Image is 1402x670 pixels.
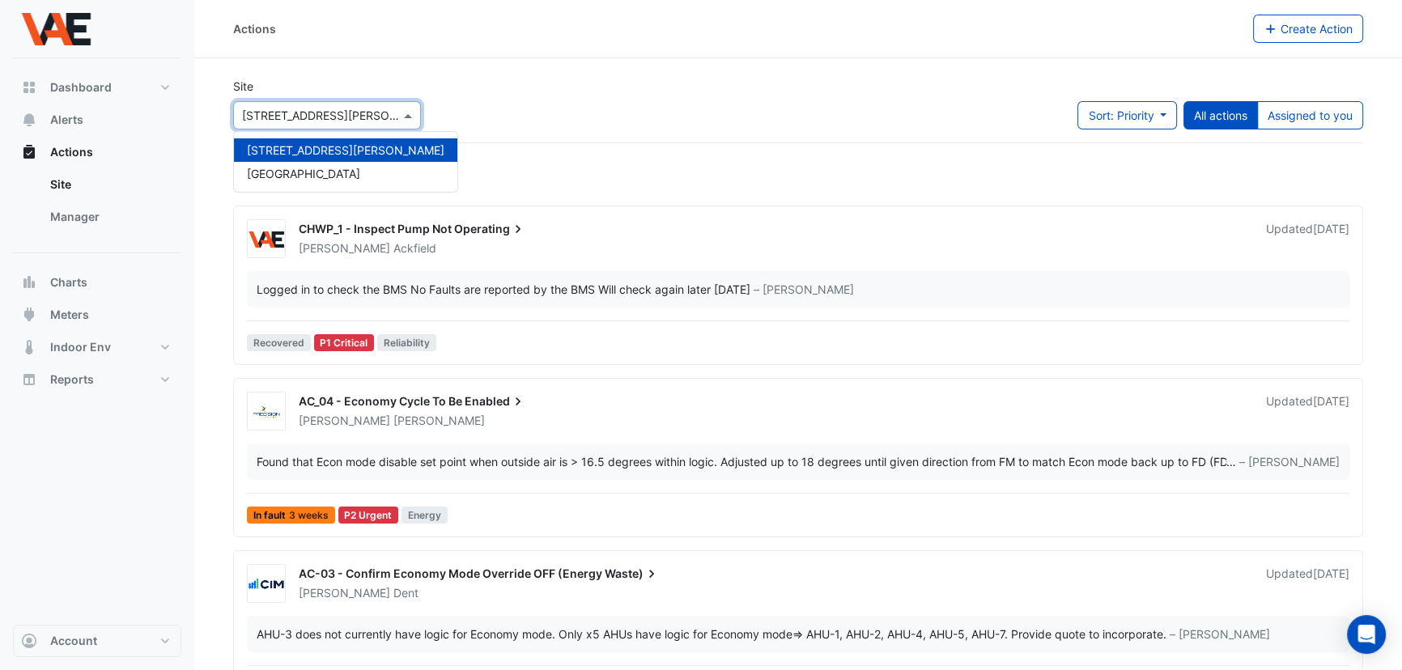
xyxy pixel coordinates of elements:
[299,394,462,408] span: AC_04 - Economy Cycle To Be
[299,566,602,580] span: AC-03 - Confirm Economy Mode Override OFF (Energy
[454,221,526,237] span: Operating
[21,307,37,323] app-icon: Meters
[248,576,285,592] img: CIM
[1266,221,1349,257] div: Updated
[1313,566,1349,580] span: Tue 12-Aug-2025 09:38 AEST
[1257,101,1363,129] button: Assigned to you
[247,143,444,157] span: [STREET_ADDRESS][PERSON_NAME]
[13,363,181,396] button: Reports
[248,231,285,248] img: VAE Group
[314,334,375,351] div: P1 Critical
[50,79,112,95] span: Dashboard
[299,586,390,600] span: [PERSON_NAME]
[257,281,750,298] div: Logged in to check the BMS No Faults are reported by the BMS Will check again later [DATE]
[50,274,87,290] span: Charts
[50,339,111,355] span: Indoor Env
[13,168,181,240] div: Actions
[257,453,1340,470] div: …
[248,404,285,420] img: Precision Group
[13,331,181,363] button: Indoor Env
[1239,453,1340,470] span: – [PERSON_NAME]
[50,371,94,388] span: Reports
[247,507,335,524] span: In fault
[1266,566,1349,601] div: Updated
[299,413,390,427] span: [PERSON_NAME]
[289,511,329,520] span: 3 weeks
[257,625,1166,642] div: AHU-3 does not currently have logic for Economy mode. Only x5 AHUs have logic for Economy mode=> ...
[21,144,37,160] app-icon: Actions
[393,413,485,429] span: [PERSON_NAME]
[233,78,253,95] label: Site
[377,334,436,351] span: Reliability
[50,633,97,649] span: Account
[1170,625,1270,642] span: – [PERSON_NAME]
[1281,22,1353,36] span: Create Action
[605,566,660,582] span: Waste)
[754,281,854,298] span: – [PERSON_NAME]
[21,79,37,95] app-icon: Dashboard
[21,274,37,290] app-icon: Charts
[247,167,360,180] span: [GEOGRAPHIC_DATA]
[1077,101,1177,129] button: Sort: Priority
[1313,394,1349,408] span: Tue 12-Aug-2025 10:56 AEST
[1088,108,1153,122] span: Sort: Priority
[401,507,448,524] span: Energy
[13,71,181,104] button: Dashboard
[19,13,92,45] img: Company Logo
[37,201,181,233] a: Manager
[50,307,89,323] span: Meters
[465,393,526,409] span: Enabled
[50,112,83,128] span: Alerts
[233,20,276,37] div: Actions
[37,168,181,201] a: Site
[13,625,181,657] button: Account
[1253,15,1364,43] button: Create Action
[13,266,181,299] button: Charts
[21,112,37,128] app-icon: Alerts
[299,241,390,255] span: [PERSON_NAME]
[21,371,37,388] app-icon: Reports
[13,136,181,168] button: Actions
[50,144,93,160] span: Actions
[338,507,399,524] div: P2 Urgent
[393,585,418,601] span: Dent
[233,131,458,193] ng-dropdown-panel: Options list
[1183,101,1258,129] button: All actions
[1266,393,1349,429] div: Updated
[299,222,452,235] span: CHWP_1 - Inspect Pump Not
[13,299,181,331] button: Meters
[13,104,181,136] button: Alerts
[247,334,311,351] span: Recovered
[1313,222,1349,235] span: Thu 29-May-2025 07:53 AEST
[257,453,1226,470] div: Found that Econ mode disable set point when outside air is > 16.5 degrees within logic. Adjusted ...
[21,339,37,355] app-icon: Indoor Env
[393,240,436,257] span: Ackfield
[1347,615,1386,654] div: Open Intercom Messenger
